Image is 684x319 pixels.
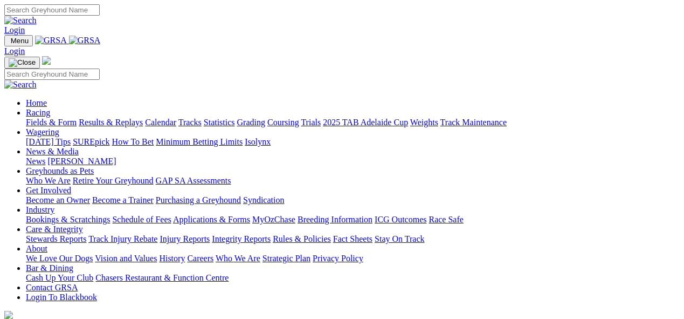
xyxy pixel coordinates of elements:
a: Contact GRSA [26,283,78,292]
a: Integrity Reports [212,234,271,243]
div: Industry [26,215,680,225]
a: Track Maintenance [440,118,507,127]
img: GRSA [69,36,101,45]
div: Care & Integrity [26,234,680,244]
a: Trials [301,118,321,127]
a: Weights [410,118,438,127]
a: We Love Our Dogs [26,254,93,263]
a: Applications & Forms [173,215,250,224]
a: Calendar [145,118,176,127]
a: Purchasing a Greyhound [156,195,241,205]
a: Who We Are [26,176,71,185]
a: History [159,254,185,263]
a: GAP SA Assessments [156,176,231,185]
a: Rules & Policies [273,234,331,243]
img: Search [4,16,37,25]
a: Vision and Values [95,254,157,263]
a: Breeding Information [298,215,372,224]
a: Isolynx [245,137,271,146]
a: Cash Up Your Club [26,273,93,282]
input: Search [4,4,100,16]
a: Stewards Reports [26,234,86,243]
a: Home [26,98,47,107]
a: Wagering [26,127,59,137]
img: Search [4,80,37,90]
a: Fields & Form [26,118,77,127]
a: Track Injury Rebate [88,234,157,243]
a: How To Bet [112,137,154,146]
div: Bar & Dining [26,273,680,283]
div: Get Involved [26,195,680,205]
div: Wagering [26,137,680,147]
a: Injury Reports [160,234,210,243]
a: Careers [187,254,213,263]
a: Privacy Policy [313,254,363,263]
a: Statistics [204,118,235,127]
a: Who We Are [216,254,260,263]
a: Bookings & Scratchings [26,215,110,224]
a: Strategic Plan [262,254,310,263]
div: Racing [26,118,680,127]
button: Toggle navigation [4,35,33,46]
a: [DATE] Tips [26,137,71,146]
span: Menu [11,37,29,45]
a: Fact Sheets [333,234,372,243]
a: Grading [237,118,265,127]
a: Syndication [243,195,284,205]
button: Toggle navigation [4,57,40,69]
a: Retire Your Greyhound [73,176,154,185]
a: Bar & Dining [26,263,73,273]
img: GRSA [35,36,67,45]
a: 2025 TAB Adelaide Cup [323,118,408,127]
img: logo-grsa-white.png [42,56,51,65]
div: News & Media [26,157,680,166]
a: MyOzChase [252,215,295,224]
a: Racing [26,108,50,117]
a: [PERSON_NAME] [47,157,116,166]
a: Tracks [178,118,202,127]
a: Stay On Track [375,234,424,243]
a: Race Safe [429,215,463,224]
div: Greyhounds as Pets [26,176,680,186]
a: Care & Integrity [26,225,83,234]
a: Login To Blackbook [26,293,97,302]
div: About [26,254,680,263]
a: Coursing [267,118,299,127]
a: News & Media [26,147,79,156]
a: Become an Owner [26,195,90,205]
a: Login [4,25,25,35]
a: News [26,157,45,166]
a: Industry [26,205,54,214]
a: Login [4,46,25,56]
a: Become a Trainer [92,195,154,205]
a: ICG Outcomes [375,215,426,224]
a: Get Involved [26,186,71,195]
input: Search [4,69,100,80]
a: Chasers Restaurant & Function Centre [95,273,229,282]
a: Schedule of Fees [112,215,171,224]
a: SUREpick [73,137,109,146]
a: Greyhounds as Pets [26,166,94,175]
a: About [26,244,47,253]
a: Minimum Betting Limits [156,137,243,146]
img: Close [9,58,36,67]
a: Results & Replays [79,118,143,127]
